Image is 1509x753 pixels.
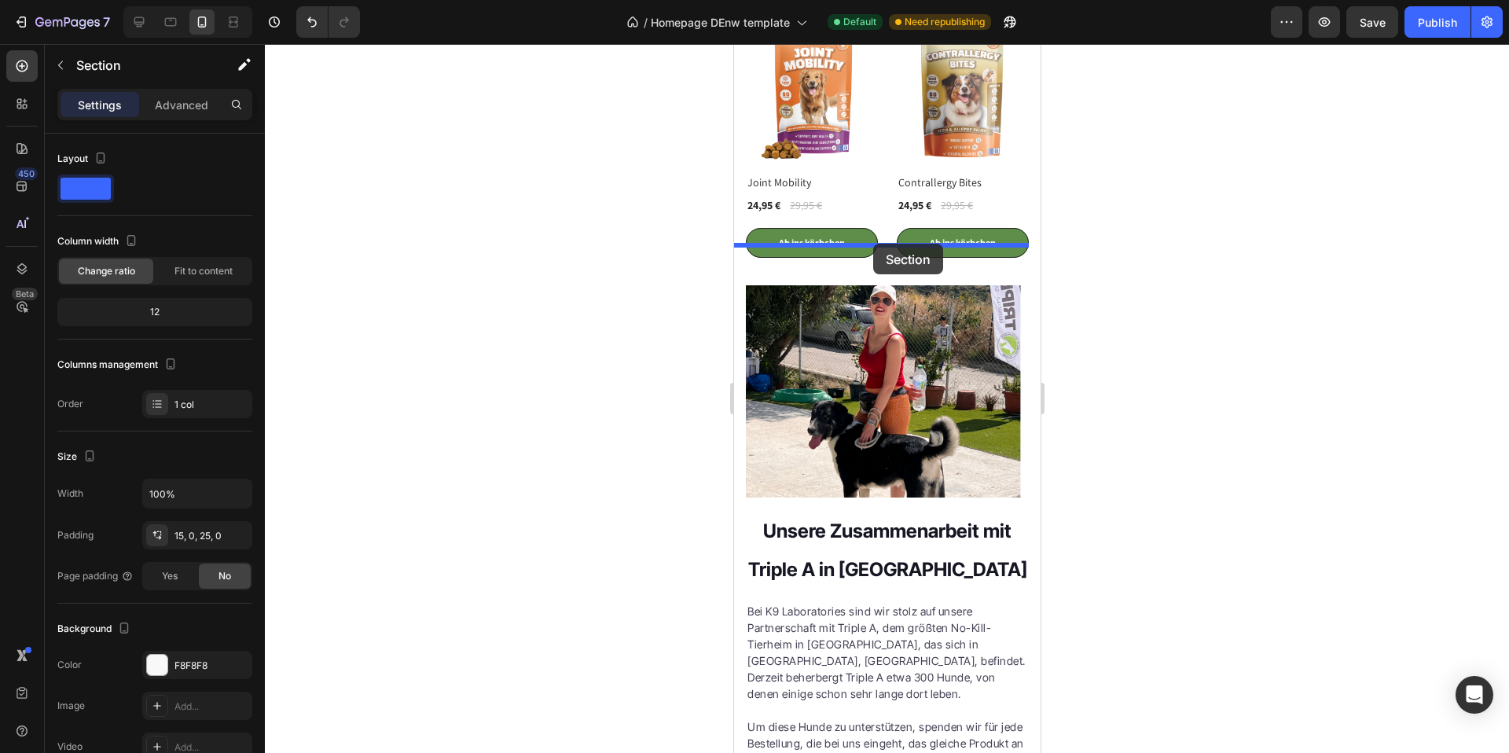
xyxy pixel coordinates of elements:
iframe: Design area [734,44,1041,753]
span: / [644,14,648,31]
div: Layout [57,149,110,170]
div: F8F8F8 [174,659,248,673]
div: Order [57,397,83,411]
div: Background [57,619,134,640]
span: Change ratio [78,264,135,278]
div: Width [57,487,83,501]
p: 7 [103,13,110,31]
div: 12 [61,301,249,323]
span: Yes [162,569,178,583]
div: Image [57,699,85,713]
span: Default [843,15,876,29]
div: 450 [15,167,38,180]
div: Padding [57,528,94,542]
input: Auto [143,479,251,508]
div: Beta [12,288,38,300]
span: Need republishing [905,15,985,29]
div: 15, 0, 25, 0 [174,529,248,543]
div: Columns management [57,354,180,376]
span: Homepage DEnw template [651,14,790,31]
div: Publish [1418,14,1457,31]
span: Save [1360,16,1386,29]
p: Advanced [155,97,208,113]
button: 7 [6,6,117,38]
div: 1 col [174,398,248,412]
p: Section [76,56,205,75]
button: Publish [1404,6,1470,38]
span: Fit to content [174,264,233,278]
div: Column width [57,231,141,252]
span: No [218,569,231,583]
p: Settings [78,97,122,113]
div: Undo/Redo [296,6,360,38]
button: Save [1346,6,1398,38]
div: Add... [174,700,248,714]
div: Color [57,658,82,672]
div: Page padding [57,569,134,583]
div: Open Intercom Messenger [1456,676,1493,714]
div: Size [57,446,99,468]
